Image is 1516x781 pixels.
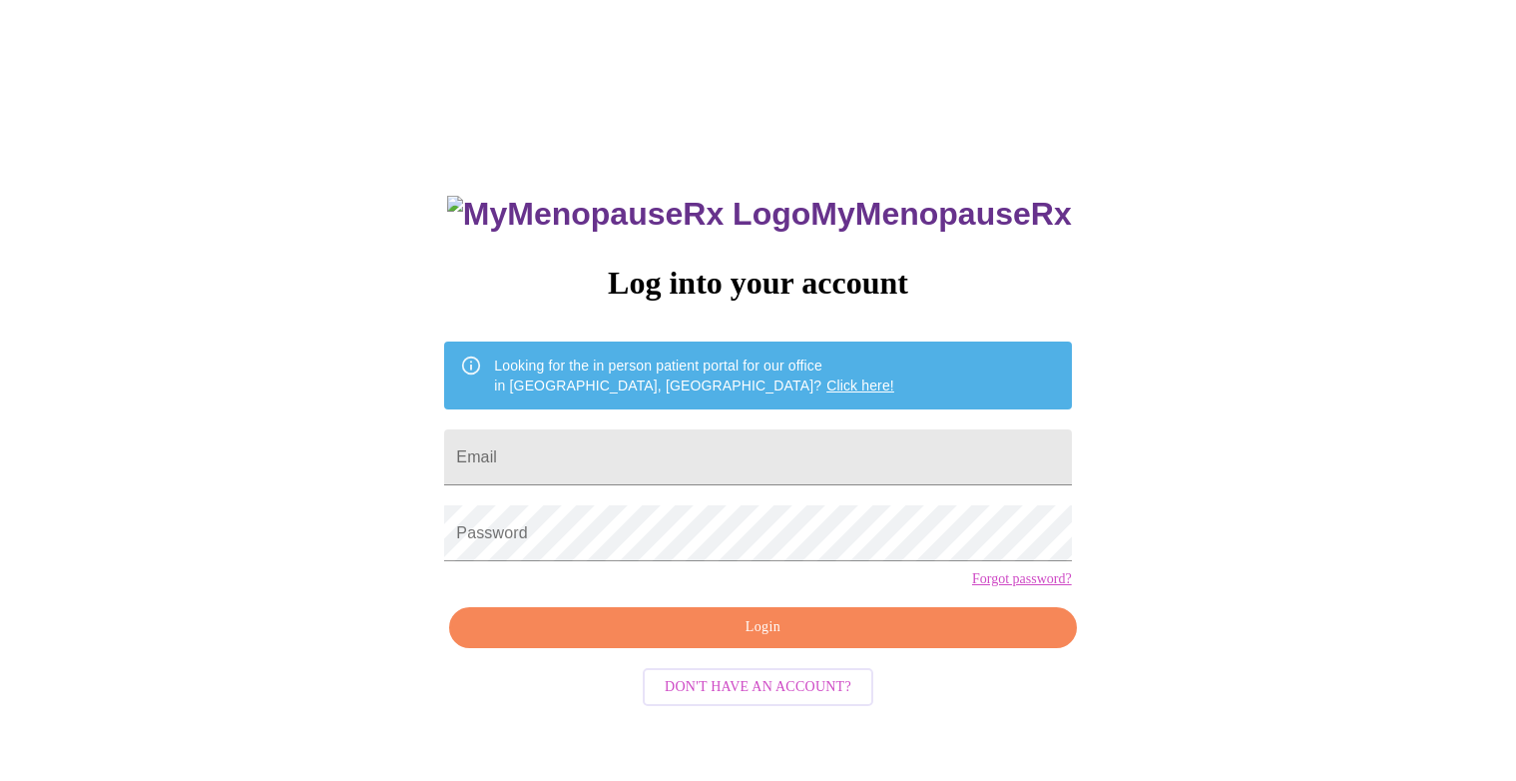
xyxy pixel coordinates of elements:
[665,675,851,700] span: Don't have an account?
[643,668,873,707] button: Don't have an account?
[826,378,894,393] a: Click here!
[444,265,1071,302] h3: Log into your account
[447,196,1072,233] h3: MyMenopauseRx
[447,196,810,233] img: MyMenopauseRx Logo
[472,615,1053,640] span: Login
[449,607,1076,648] button: Login
[494,348,894,403] div: Looking for the in person patient portal for our office in [GEOGRAPHIC_DATA], [GEOGRAPHIC_DATA]?
[972,571,1072,587] a: Forgot password?
[638,677,878,694] a: Don't have an account?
